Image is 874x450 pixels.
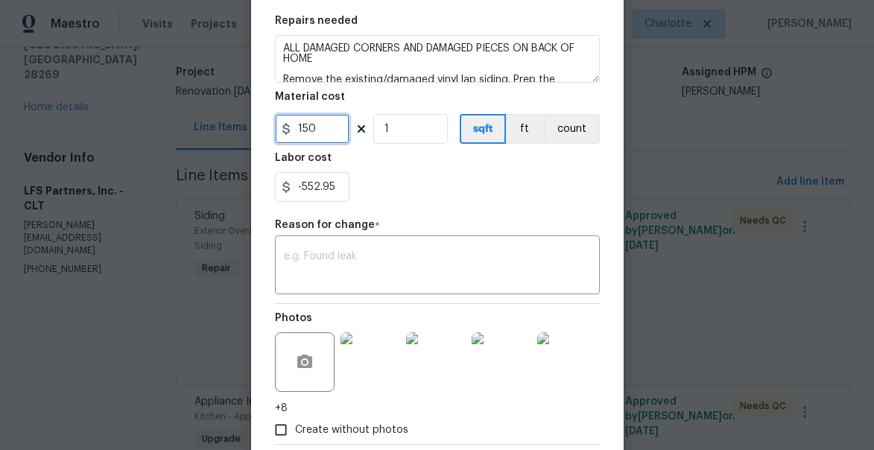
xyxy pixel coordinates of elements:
[506,114,544,144] button: ft
[460,114,506,144] button: sqft
[295,422,408,438] span: Create without photos
[275,313,312,323] h5: Photos
[544,114,600,144] button: count
[275,35,600,83] textarea: ALL DAMAGED CORNERS AND DAMAGED PIECES ON BACK OF HOME Remove the existing/damaged vinyl lap sidi...
[275,16,358,26] h5: Repairs needed
[275,401,288,416] span: +8
[275,153,332,163] h5: Labor cost
[275,220,375,230] h5: Reason for change
[275,92,345,102] h5: Material cost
